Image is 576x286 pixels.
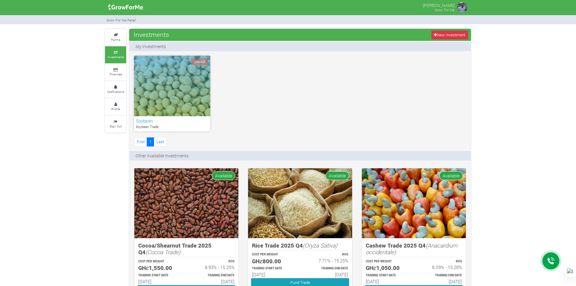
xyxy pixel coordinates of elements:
[106,18,136,22] small: Grow For Me Panel
[303,242,337,249] i: (Oryza Sativa)
[192,259,234,264] p: ROS
[192,273,234,278] p: Estimated Trading End Date
[306,272,348,277] h6: [DATE]
[362,168,466,238] img: growforme image
[423,1,455,8] p: [PERSON_NAME]
[252,252,295,257] p: COST PER WEIGHT
[431,31,468,39] a: New Investment
[138,279,181,284] h6: [DATE]
[248,168,352,238] img: growforme image
[105,116,126,132] a: Sign Out
[435,8,455,12] small: Grow For Me
[252,272,295,277] h6: [DATE]
[306,252,348,257] p: ROS
[107,90,124,94] small: Notifications
[192,279,234,284] h6: [DATE]
[306,266,348,271] p: Estimated Trading End Date
[456,1,468,13] img: growforme image
[212,171,235,180] span: Available
[138,273,181,278] p: Estimated Trading Start Date
[136,153,188,159] p: Other Available Investments
[134,56,210,131] a: Unpaid Soybean Soybean Trade
[138,242,234,256] h5: Cocoa/Shearnut Trade 2025 Q4
[366,242,457,256] i: (Anacardium occidentale)
[132,28,171,41] span: Investments
[105,46,126,63] a: Investments
[136,43,166,50] p: My Investments
[107,55,124,59] small: Investments
[366,259,408,264] p: COST PER WEIGHT
[138,265,181,271] h5: GHȼ1,550.00
[105,29,126,46] a: Farms
[366,279,408,284] h6: [DATE]
[419,259,462,264] p: ROS
[419,265,462,270] h6: 8.09% - 15.28%
[134,168,238,238] img: growforme image
[105,81,126,98] a: Notifications
[419,279,462,284] h6: [DATE]
[252,242,348,249] h5: Rice Trade 2025 Q4
[154,137,166,146] a: Last
[191,58,208,65] span: Unpaid
[326,171,349,180] span: Available
[134,137,166,146] nav: Page Navigation
[439,171,463,180] span: Available
[192,265,234,270] h6: 8.93% - 15.25%
[134,137,147,146] a: First
[252,266,295,271] p: Estimated Trading Start Date
[105,64,126,81] a: Finances
[147,137,154,146] a: 1
[110,72,122,76] small: Finances
[111,107,120,111] small: Profile
[306,258,348,263] h6: 7.71% - 15.25%
[366,242,462,256] h5: Cashew Trade 2025 Q4
[105,98,126,115] a: Profile
[366,265,408,271] h5: GHȼ1,050.00
[106,1,145,13] img: growforme image
[146,248,180,256] i: (Cocoa Trade)
[138,259,181,264] p: COST PER WEIGHT
[136,124,208,130] p: Soybean Trade
[136,118,208,123] h6: Soybean
[419,273,462,278] p: Estimated Trading End Date
[111,38,120,42] small: Farms
[252,258,295,265] h5: GHȼ800.00
[366,273,408,278] p: Estimated Trading Start Date
[110,124,122,128] small: Sign Out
